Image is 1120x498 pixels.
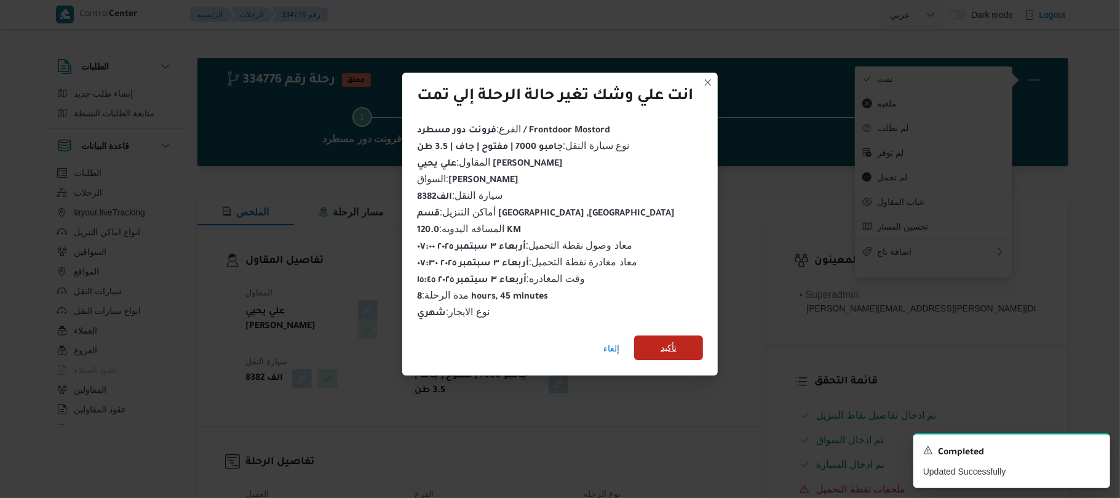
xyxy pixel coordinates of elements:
span: إلغاء [603,341,619,356]
div: Notification [923,444,1100,460]
b: شهري [417,309,446,319]
button: إلغاء [598,336,624,361]
b: [PERSON_NAME] [448,176,518,186]
b: جامبو 7000 | مفتوح | جاف | 3.5 طن [417,143,563,153]
span: وقت المغادره : [417,273,585,284]
b: أربعاء ٣ سبتمبر ٢٠٢٥ ٠٧:٣٠ [417,259,529,269]
button: Closes this modal window [701,75,715,90]
b: قسم [GEOGRAPHIC_DATA] ,[GEOGRAPHIC_DATA] [417,209,675,219]
span: سيارة النقل : [417,190,502,201]
b: الف8382 [417,193,452,203]
span: المقاول : [417,157,563,167]
span: تأكيد [661,340,677,355]
b: أربعاء ٣ سبتمبر ٢٠٢٥ ٠٧:٠٠ [417,243,526,252]
b: أربعاء ٣ سبتمبر ٢٠٢٥ ١٥:٤٥ [417,276,526,286]
p: Updated Successfully [923,465,1100,478]
span: معاد وصول نقطة التحميل : [417,240,632,251]
span: Completed [938,446,984,460]
span: مدة الرحلة : [417,290,548,300]
b: علي يحيي [PERSON_NAME] [417,159,563,169]
span: معاد مغادرة نقطة التحميل : [417,257,637,267]
span: نوع سيارة النقل : [417,140,629,151]
button: تأكيد [634,335,703,360]
b: فرونت دور مسطرد / Frontdoor Mostord [417,126,610,136]
b: 120.0 KM [417,226,521,236]
div: انت علي وشك تغير حالة الرحلة إلي تمت [417,87,693,107]
span: نوع الايجار : [417,307,490,317]
span: السواق : [417,174,518,184]
span: الفرع : [417,124,610,134]
span: المسافه اليدويه : [417,223,521,234]
span: أماكن التنزيل : [417,207,675,217]
b: 8 hours, 45 minutes [417,292,548,302]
